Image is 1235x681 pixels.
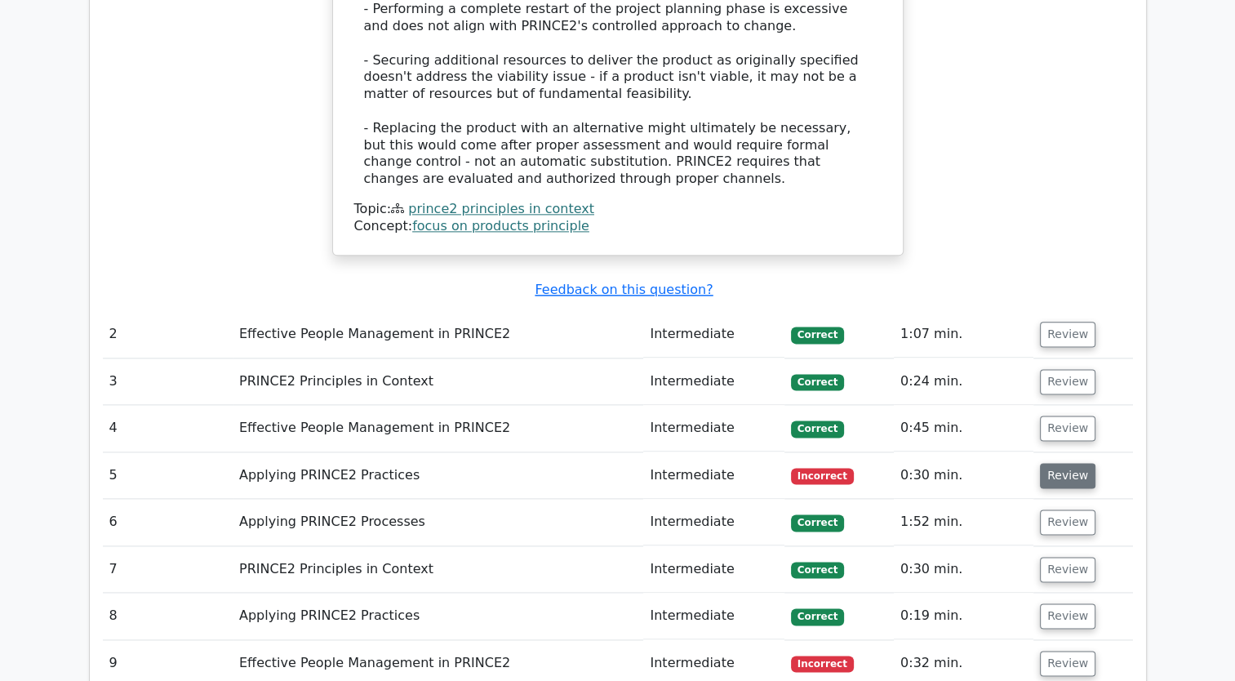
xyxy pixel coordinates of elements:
td: 0:19 min. [894,593,1033,639]
td: 5 [103,452,233,499]
span: Incorrect [791,468,854,484]
td: Intermediate [643,593,784,639]
span: Correct [791,374,844,390]
td: 7 [103,546,233,593]
a: Feedback on this question? [535,282,713,297]
td: 4 [103,405,233,452]
td: Applying PRINCE2 Practices [233,593,643,639]
td: 0:45 min. [894,405,1033,452]
button: Review [1040,510,1095,535]
td: Intermediate [643,452,784,499]
td: Intermediate [643,311,784,358]
button: Review [1040,416,1095,441]
td: 0:30 min. [894,546,1033,593]
td: 1:07 min. [894,311,1033,358]
span: Correct [791,514,844,531]
td: Applying PRINCE2 Practices [233,452,643,499]
button: Review [1040,463,1095,488]
div: Concept: [354,218,882,235]
span: Correct [791,608,844,625]
button: Review [1040,369,1095,394]
td: 2 [103,311,233,358]
td: Effective People Management in PRINCE2 [233,405,643,452]
td: 8 [103,593,233,639]
button: Review [1040,603,1095,629]
td: Effective People Management in PRINCE2 [233,311,643,358]
td: 3 [103,358,233,405]
td: Applying PRINCE2 Processes [233,499,643,545]
a: prince2 principles in context [408,201,594,216]
td: 0:30 min. [894,452,1033,499]
td: Intermediate [643,405,784,452]
span: Incorrect [791,656,854,672]
td: PRINCE2 Principles in Context [233,546,643,593]
td: 6 [103,499,233,545]
td: PRINCE2 Principles in Context [233,358,643,405]
td: Intermediate [643,499,784,545]
a: focus on products principle [412,218,589,234]
td: 1:52 min. [894,499,1033,545]
td: Intermediate [643,358,784,405]
span: Correct [791,327,844,343]
td: Intermediate [643,546,784,593]
div: Topic: [354,201,882,218]
button: Review [1040,651,1095,676]
td: 0:24 min. [894,358,1033,405]
span: Correct [791,421,844,437]
span: Correct [791,562,844,578]
button: Review [1040,557,1095,582]
button: Review [1040,322,1095,347]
